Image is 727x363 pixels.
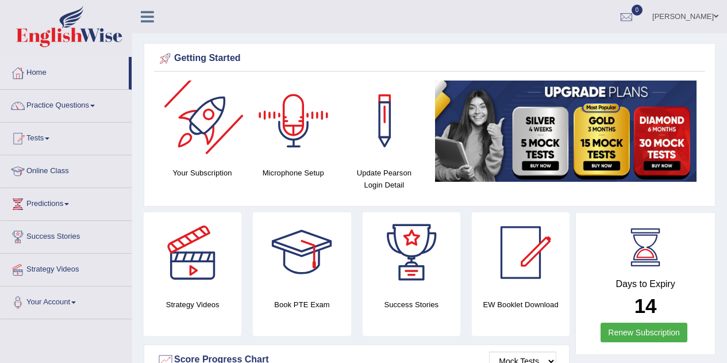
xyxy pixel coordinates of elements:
b: 14 [634,295,657,317]
h4: EW Booklet Download [472,299,570,311]
a: Tests [1,123,132,151]
img: small5.jpg [435,81,697,182]
h4: Book PTE Exam [253,299,351,311]
h4: Update Pearson Login Detail [344,167,424,191]
h4: Strategy Videos [144,299,241,311]
a: Strategy Videos [1,254,132,282]
span: 0 [632,5,643,16]
a: Practice Questions [1,90,132,119]
a: Your Account [1,286,132,315]
h4: Success Stories [363,299,460,311]
a: Home [1,57,129,86]
a: Predictions [1,188,132,217]
a: Online Class [1,155,132,184]
h4: Days to Expiry [588,279,702,289]
a: Success Stories [1,221,132,250]
h4: Your Subscription [163,167,242,179]
a: Renew Subscription [601,323,687,342]
div: Getting Started [157,50,702,67]
h4: Microphone Setup [253,167,333,179]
